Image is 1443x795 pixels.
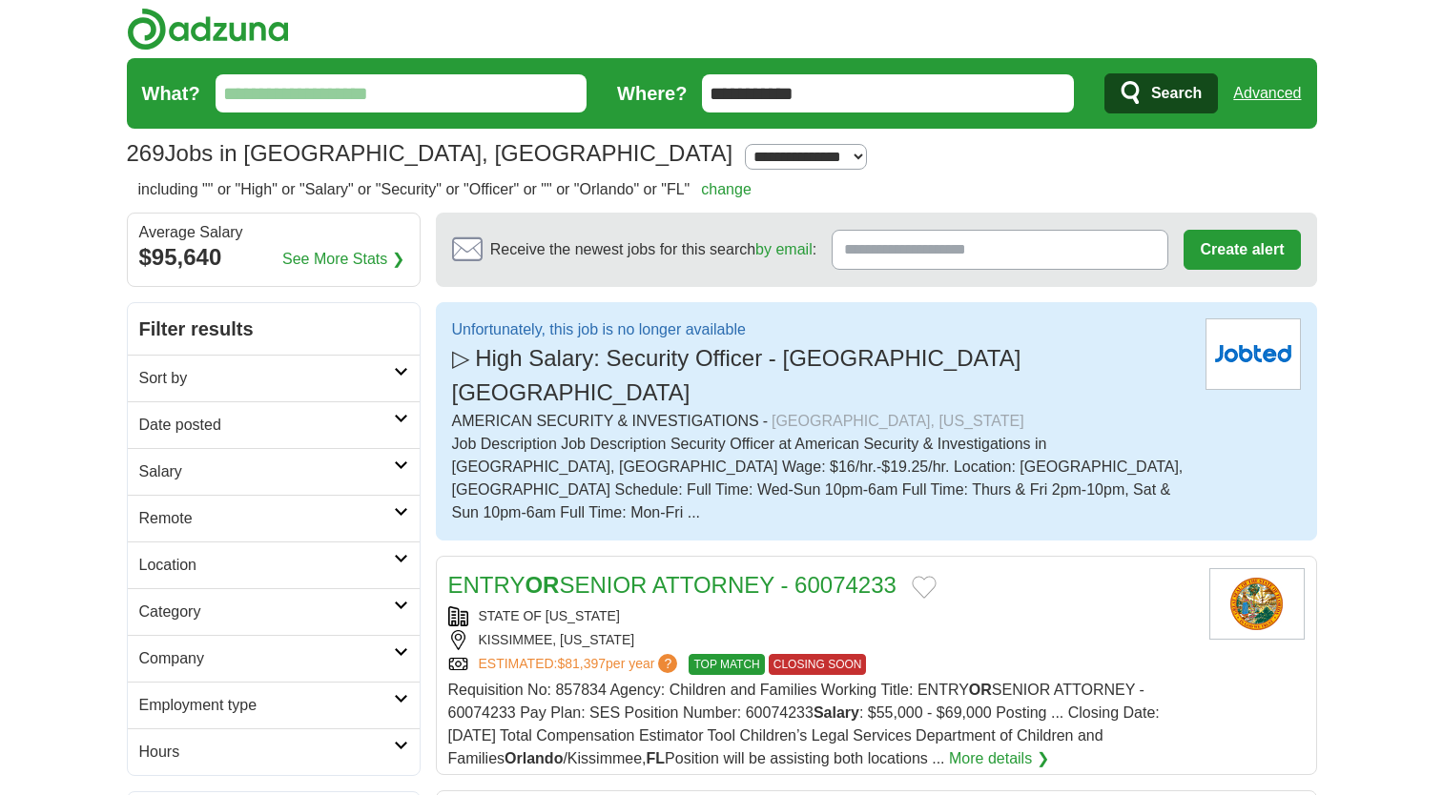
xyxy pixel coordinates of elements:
a: Salary [128,448,420,495]
a: by email [755,241,813,257]
span: Receive the newest jobs for this search : [490,238,816,261]
strong: OR [525,572,559,598]
button: Search [1104,73,1218,113]
span: ? [658,654,677,673]
a: Hours [128,728,420,775]
strong: Orlando [505,750,563,766]
div: AMERICAN SECURITY & INVESTIGATIONS [452,410,1190,433]
a: Category [128,588,420,635]
a: More details ❯ [949,747,1049,770]
img: Jobted logo [1206,318,1301,390]
strong: Salary [814,704,859,721]
span: Search [1151,74,1202,112]
button: Add to favorite jobs [912,576,937,599]
a: See More Stats ❯ [282,248,404,271]
span: $81,397 [557,656,606,671]
a: Company [128,635,420,682]
img: State of Florida logo [1209,568,1305,640]
h2: Remote [139,507,394,530]
span: CLOSING SOON [769,654,867,675]
a: Advanced [1233,74,1301,112]
h2: Sort by [139,367,394,390]
div: [GEOGRAPHIC_DATA], [US_STATE] [772,410,1024,433]
a: Sort by [128,355,420,401]
h2: Employment type [139,694,394,717]
img: Adzuna logo [127,8,289,51]
span: TOP MATCH [689,654,764,675]
div: Job Description Job Description Security Officer at American Security & Investigations in [GEOGRA... [452,433,1190,524]
h2: Salary [139,460,394,483]
a: ESTIMATED:$81,397per year? [479,654,682,675]
a: ENTRYORSENIOR ATTORNEY - 60074233 [448,572,897,598]
div: KISSIMMEE, [US_STATE] [448,630,1194,650]
span: ▷ High Salary: Security Officer - [GEOGRAPHIC_DATA] [GEOGRAPHIC_DATA] [452,345,1021,405]
h1: Jobs in [GEOGRAPHIC_DATA], [GEOGRAPHIC_DATA] [127,140,733,166]
span: 269 [127,136,165,171]
a: Date posted [128,401,420,448]
h2: Date posted [139,414,394,437]
p: Unfortunately, this job is no longer available [452,318,1190,341]
span: Requisition No: 857834 Agency: Children and Families Working Title: ENTRY SENIOR ATTORNEY - 60074... [448,682,1160,766]
strong: OR [969,682,992,698]
button: Create alert [1184,230,1300,270]
label: Where? [617,79,687,108]
div: Average Salary [139,225,408,240]
a: Employment type [128,682,420,728]
h2: including "" or "High" or "Salary" or "Security" or "Officer" or "" or "Orlando" or "FL" [138,178,752,201]
a: Remote [128,495,420,541]
h2: Hours [139,741,394,764]
h2: Category [139,601,394,623]
span: - [763,410,768,433]
h2: Location [139,554,394,577]
h2: Filter results [128,303,420,355]
h2: Company [139,647,394,670]
label: What? [142,79,200,108]
a: STATE OF [US_STATE] [479,608,620,623]
a: Location [128,541,420,588]
a: change [701,181,752,197]
div: $95,640 [139,240,408,275]
strong: FL [647,750,666,766]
